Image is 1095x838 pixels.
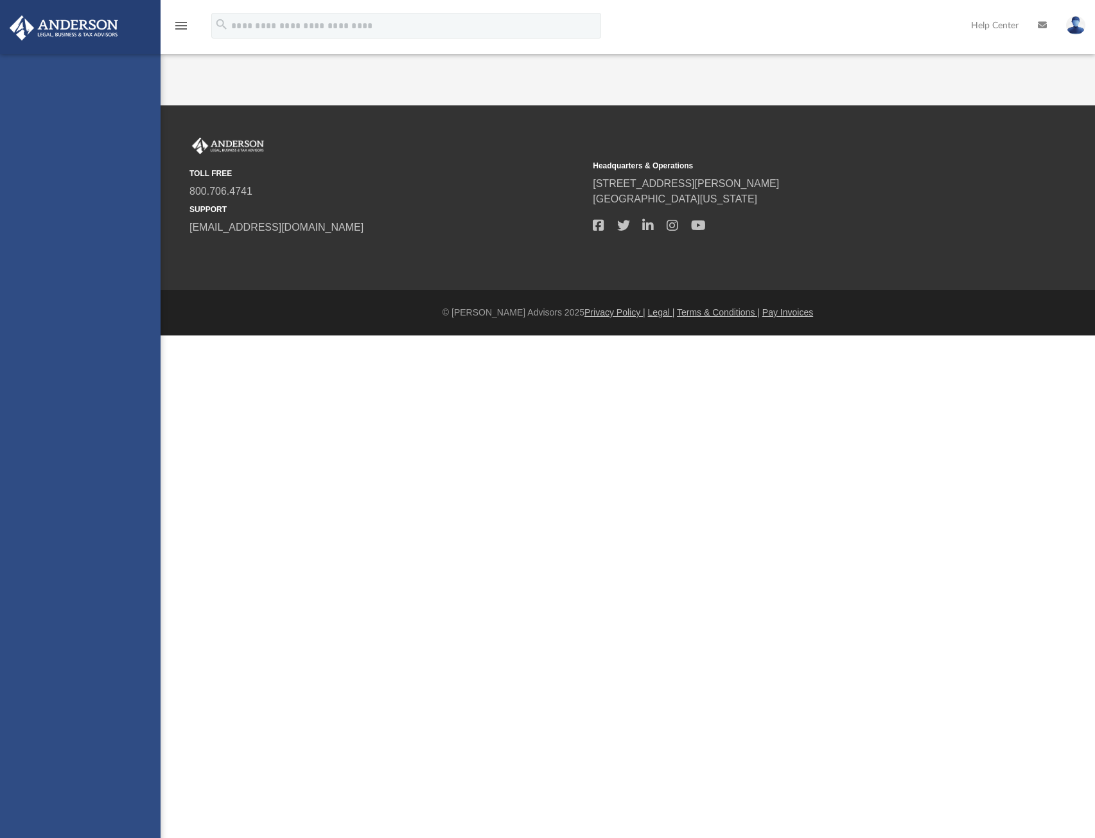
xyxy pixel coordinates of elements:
a: [GEOGRAPHIC_DATA][US_STATE] [593,193,757,204]
div: © [PERSON_NAME] Advisors 2025 [161,306,1095,319]
i: search [215,17,229,31]
small: SUPPORT [189,204,584,215]
img: Anderson Advisors Platinum Portal [6,15,122,40]
img: Anderson Advisors Platinum Portal [189,138,267,154]
a: Pay Invoices [762,307,813,317]
small: Headquarters & Operations [593,160,987,172]
a: menu [173,24,189,33]
a: Legal | [648,307,675,317]
i: menu [173,18,189,33]
a: [STREET_ADDRESS][PERSON_NAME] [593,178,779,189]
a: [EMAIL_ADDRESS][DOMAIN_NAME] [189,222,364,233]
a: Terms & Conditions | [677,307,760,317]
small: TOLL FREE [189,168,584,179]
a: Privacy Policy | [584,307,645,317]
img: User Pic [1066,16,1085,35]
a: 800.706.4741 [189,186,252,197]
